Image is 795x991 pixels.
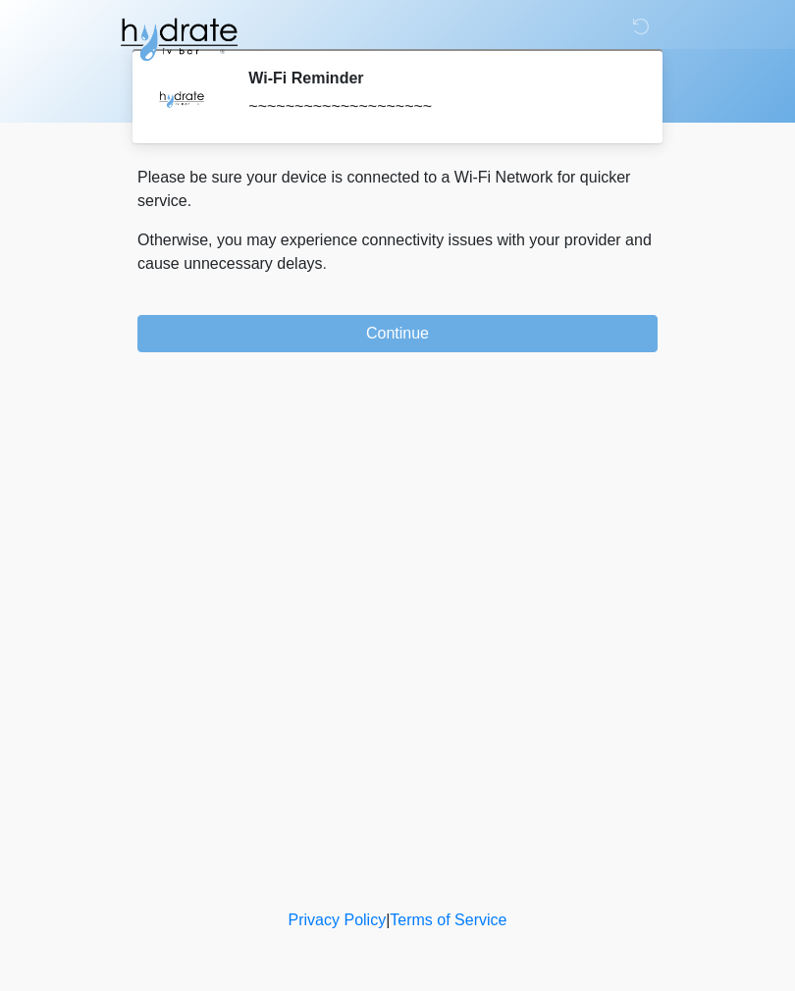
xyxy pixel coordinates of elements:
[390,912,506,928] a: Terms of Service
[137,166,658,213] p: Please be sure your device is connected to a Wi-Fi Network for quicker service.
[386,912,390,928] a: |
[289,912,387,928] a: Privacy Policy
[323,255,327,272] span: .
[137,315,658,352] button: Continue
[137,229,658,276] p: Otherwise, you may experience connectivity issues with your provider and cause unnecessary delays
[248,95,628,119] div: ~~~~~~~~~~~~~~~~~~~~
[152,69,211,128] img: Agent Avatar
[118,15,239,64] img: Hydrate IV Bar - Fort Collins Logo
